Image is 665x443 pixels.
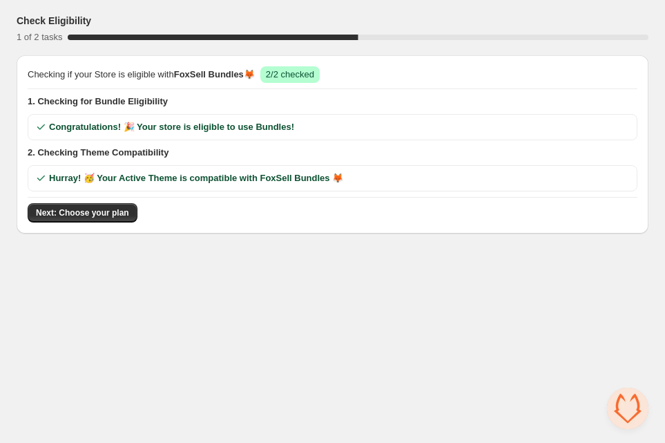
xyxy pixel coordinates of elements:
[36,207,129,218] span: Next: Choose your plan
[28,95,637,109] span: 1. Checking for Bundle Eligibility
[28,203,137,223] button: Next: Choose your plan
[28,68,255,82] span: Checking if your Store is eligible with 🦊
[28,146,637,160] span: 2. Checking Theme Compatibility
[49,171,343,185] span: Hurray! 🥳 Your Active Theme is compatible with FoxSell Bundles 🦊
[174,69,244,79] span: FoxSell Bundles
[17,32,62,42] span: 1 of 2 tasks
[17,14,91,28] h3: Check Eligibility
[607,388,648,429] div: Öppna chatt
[266,69,314,79] span: 2/2 checked
[49,120,294,134] span: Congratulations! 🎉 Your store is eligible to use Bundles!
